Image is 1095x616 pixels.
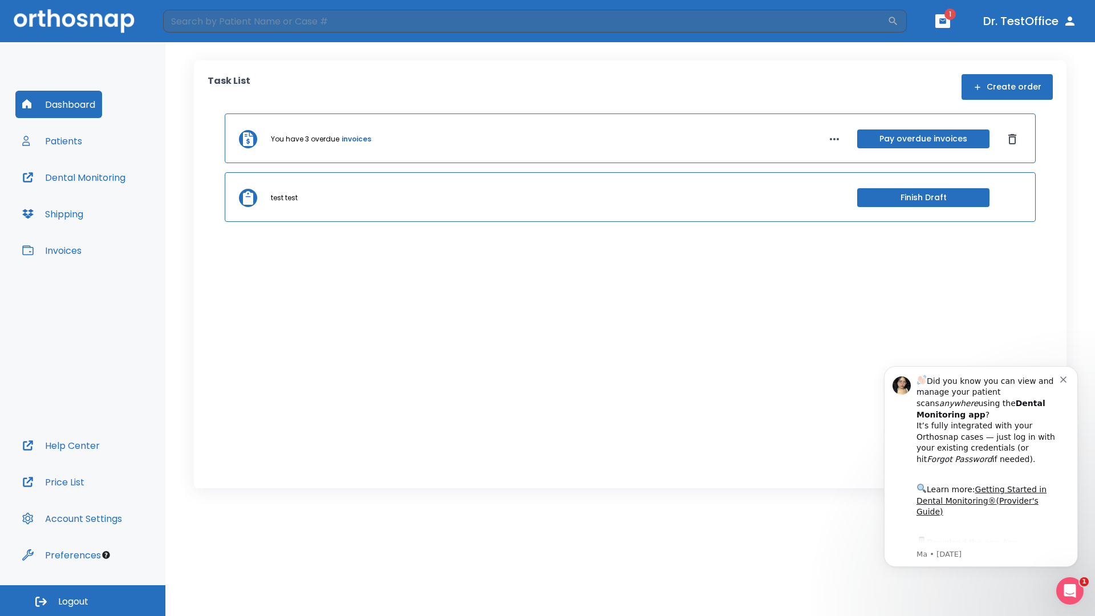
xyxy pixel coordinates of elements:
[15,505,129,532] button: Account Settings
[50,189,151,209] a: App Store
[15,91,102,118] button: Dashboard
[193,25,202,34] button: Dismiss notification
[50,186,193,244] div: Download the app: | ​ Let us know if you need help getting started!
[867,349,1095,585] iframe: Intercom notifications message
[14,9,135,33] img: Orthosnap
[15,468,91,496] button: Price List
[271,193,298,203] p: test test
[271,134,339,144] p: You have 3 overdue
[857,129,989,148] button: Pay overdue invoices
[163,10,887,33] input: Search by Patient Name or Case #
[15,237,88,264] button: Invoices
[962,74,1053,100] button: Create order
[1003,130,1021,148] button: Dismiss
[101,550,111,560] div: Tooltip anchor
[15,164,132,191] button: Dental Monitoring
[857,188,989,207] button: Finish Draft
[1056,577,1084,605] iframe: Intercom live chat
[979,11,1081,31] button: Dr. TestOffice
[15,432,107,459] button: Help Center
[944,9,956,20] span: 1
[15,200,90,228] button: Shipping
[208,74,250,100] p: Task List
[15,541,108,569] button: Preferences
[1080,577,1089,586] span: 1
[342,134,371,144] a: invoices
[50,200,193,210] p: Message from Ma, sent 1w ago
[15,127,89,155] button: Patients
[58,595,88,608] span: Logout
